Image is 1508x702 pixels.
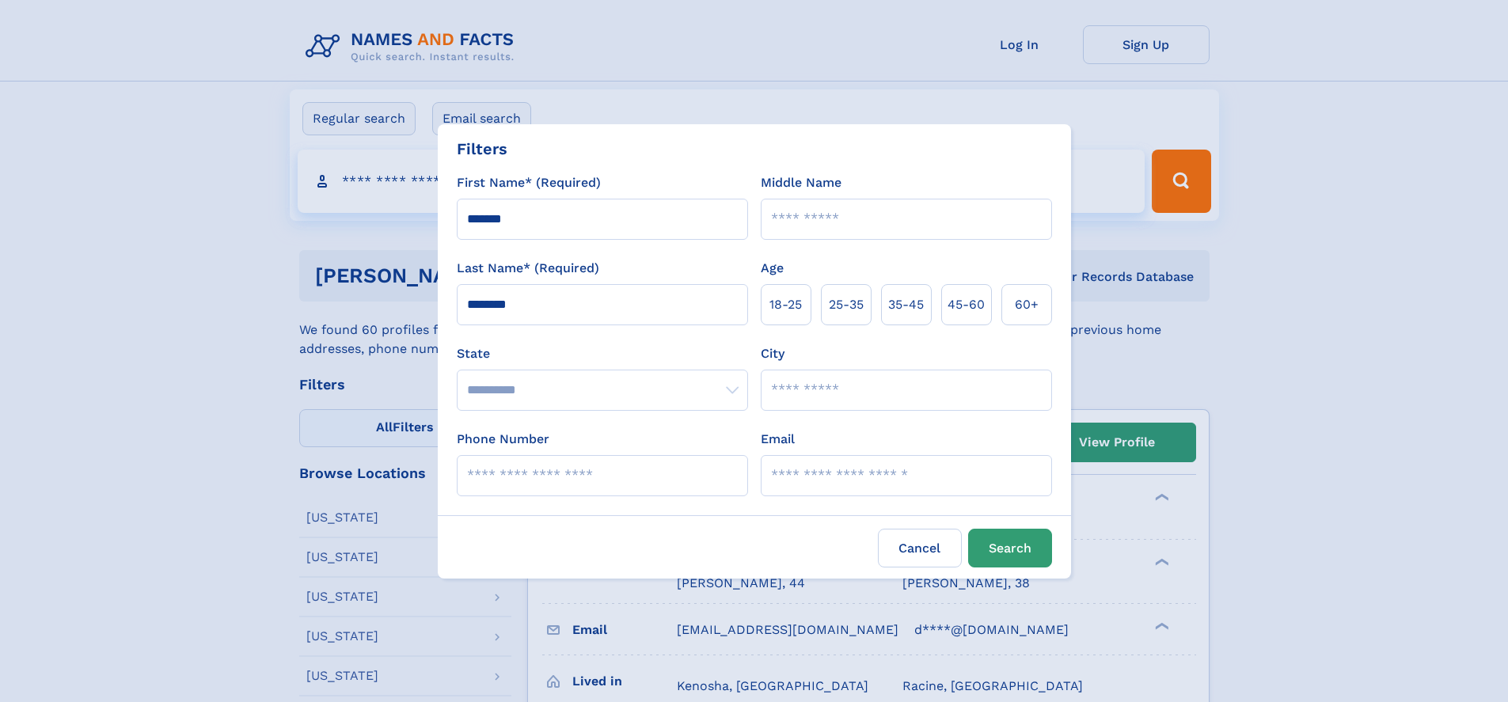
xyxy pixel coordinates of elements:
label: Age [761,259,784,278]
label: Email [761,430,795,449]
span: 18‑25 [769,295,802,314]
label: Phone Number [457,430,549,449]
button: Search [968,529,1052,567]
div: Filters [457,137,507,161]
label: Last Name* (Required) [457,259,599,278]
label: City [761,344,784,363]
label: State [457,344,748,363]
span: 25‑35 [829,295,864,314]
label: First Name* (Required) [457,173,601,192]
label: Cancel [878,529,962,567]
span: 45‑60 [948,295,985,314]
span: 60+ [1015,295,1039,314]
label: Middle Name [761,173,841,192]
span: 35‑45 [888,295,924,314]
